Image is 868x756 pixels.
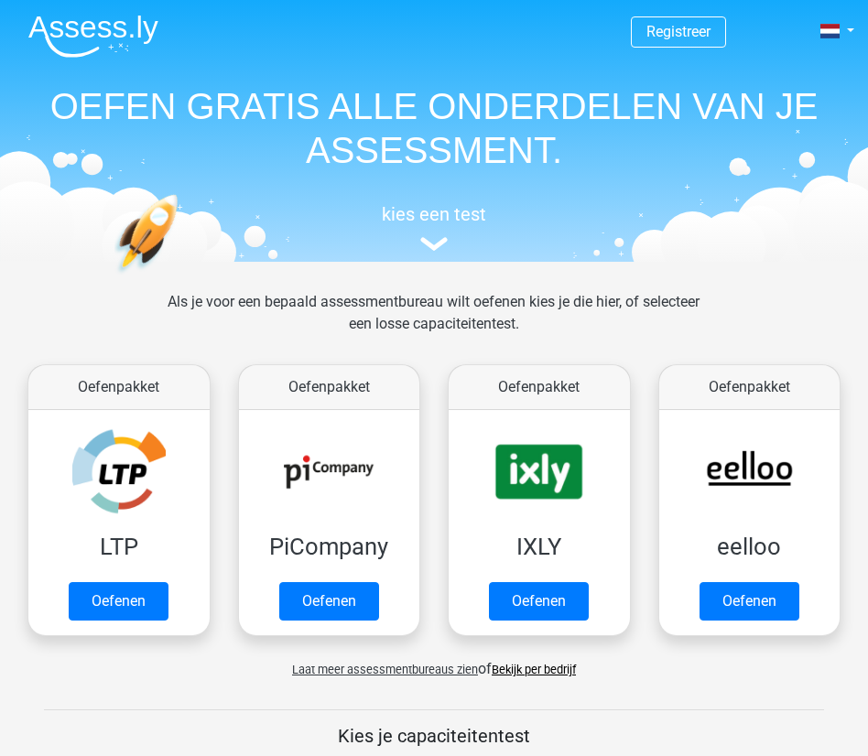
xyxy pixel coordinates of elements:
a: Oefenen [279,582,379,621]
span: Laat meer assessmentbureaus zien [292,663,478,676]
a: Bekijk per bedrijf [492,663,576,676]
h5: Kies je capaciteitentest [44,725,824,747]
img: Assessly [28,15,158,58]
div: of [14,643,854,680]
img: oefenen [114,194,249,360]
h1: OEFEN GRATIS ALLE ONDERDELEN VAN JE ASSESSMENT. [14,84,854,172]
img: assessment [420,237,448,251]
a: kies een test [14,203,854,252]
a: Oefenen [489,582,589,621]
h5: kies een test [14,203,854,225]
div: Als je voor een bepaald assessmentbureau wilt oefenen kies je die hier, of selecteer een losse ca... [154,291,714,357]
a: Oefenen [700,582,799,621]
a: Registreer [646,23,711,40]
a: Oefenen [69,582,168,621]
